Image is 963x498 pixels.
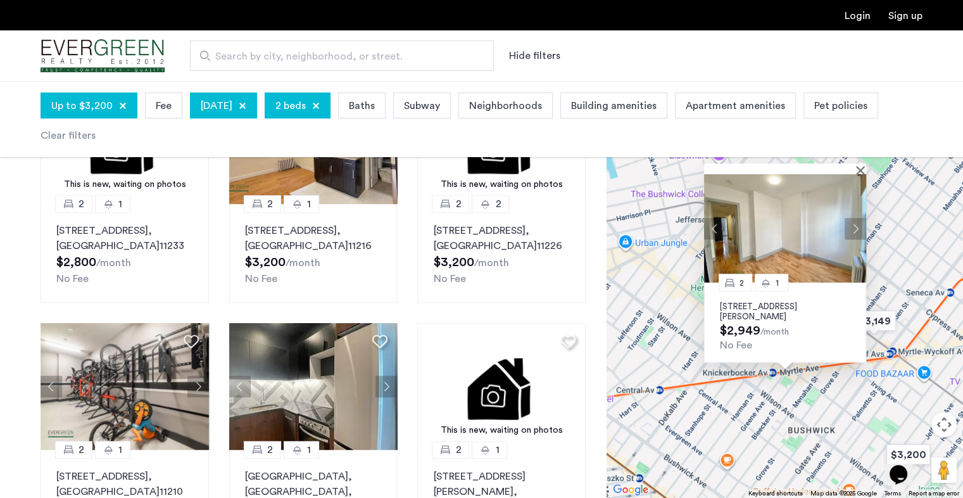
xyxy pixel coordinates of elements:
span: Apartment amenities [686,98,785,113]
button: Previous apartment [704,218,726,239]
button: Close [859,165,867,174]
span: No Fee [56,274,89,284]
button: Next apartment [375,376,397,397]
img: 2011_638367182579198123.jpeg [41,323,209,450]
div: This is new, waiting on photos [47,178,203,191]
a: Login [845,11,871,21]
div: This is new, waiting on photos [424,178,579,191]
a: Open this area in Google Maps (opens a new window) [610,482,651,498]
p: [STREET_ADDRESS] 11216 [245,223,382,253]
span: Fee [156,98,172,113]
p: [STREET_ADDRESS] 11233 [56,223,193,253]
span: Subway [404,98,440,113]
span: 2 [455,442,461,457]
img: logo [41,32,165,80]
button: Next apartment [845,218,866,239]
span: 1 [118,442,122,457]
span: Map data ©2025 Google [810,490,877,497]
img: Google [610,482,651,498]
sub: /month [760,328,789,336]
span: No Fee [720,340,752,350]
span: 2 [455,196,461,212]
span: 2 [79,442,84,457]
span: Search by city, neighborhood, or street. [215,49,458,64]
iframe: chat widget [884,447,925,485]
button: Map camera controls [931,412,957,437]
span: 2 [740,279,744,287]
div: Clear filters [41,128,96,143]
button: Keyboard shortcuts [748,489,803,498]
span: Baths [349,98,375,113]
span: 2 beds [275,98,306,113]
div: $3,200 [881,440,935,469]
span: 2 [267,196,273,212]
sub: /month [286,258,320,268]
span: 1 [307,442,311,457]
span: 2 [495,196,501,212]
span: 1 [118,196,122,212]
span: $3,200 [245,256,286,269]
span: No Fee [433,274,465,284]
span: Pet policies [814,98,867,113]
p: [STREET_ADDRESS][PERSON_NAME] [720,302,850,322]
span: 2 [267,442,273,457]
a: Registration [888,11,922,21]
sub: /month [474,258,508,268]
button: Previous apartment [229,376,251,397]
div: $3,149 [847,307,901,335]
span: Up to $3,200 [51,98,113,113]
sub: /month [96,258,131,268]
a: 21[STREET_ADDRESS], [GEOGRAPHIC_DATA]11216No Fee [229,204,398,303]
img: Apartment photo [704,174,866,283]
p: [STREET_ADDRESS] 11226 [433,223,570,253]
span: 1 [307,196,311,212]
span: Neighborhoods [469,98,542,113]
span: [DATE] [201,98,232,113]
button: Show or hide filters [509,48,560,63]
span: 1 [776,279,779,287]
span: No Fee [245,274,277,284]
span: 2 [79,196,84,212]
a: 21[STREET_ADDRESS], [GEOGRAPHIC_DATA]11233No Fee [41,204,209,303]
a: Cazamio Logo [41,32,165,80]
a: This is new, waiting on photos [417,323,586,450]
button: Previous apartment [41,376,62,397]
button: Drag Pegman onto the map to open Street View [931,457,957,483]
div: This is new, waiting on photos [424,424,579,437]
button: Next apartment [187,376,209,397]
span: 1 [495,442,499,457]
img: 1.gif [417,323,586,450]
a: Report a map error [909,489,959,498]
span: Building amenities [571,98,657,113]
input: Apartment Search [190,41,494,71]
span: $3,200 [433,256,474,269]
img: 1999_638557013209505198.jpeg [229,323,398,450]
span: $2,949 [720,324,760,337]
a: Terms (opens in new tab) [884,489,901,498]
span: $2,800 [56,256,96,269]
a: 22[STREET_ADDRESS], [GEOGRAPHIC_DATA]11226No Fee [417,204,586,303]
